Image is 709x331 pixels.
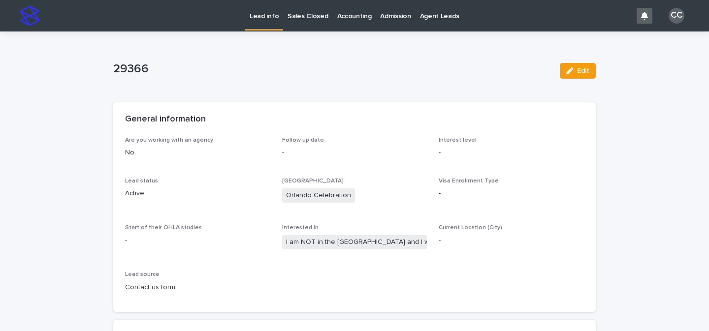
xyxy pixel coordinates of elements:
span: Start of their OHLA studies [125,225,202,231]
p: - [439,188,584,199]
p: - [125,235,270,245]
span: Visa Enrollment Type [439,178,499,184]
span: Are you working with an agency [125,137,213,143]
h2: General information [125,114,206,125]
p: Contact us form [125,282,270,293]
span: Edit [577,67,589,74]
p: - [439,235,584,245]
div: CC [669,8,684,24]
span: Current Location (City) [439,225,502,231]
span: Interest level [439,137,477,143]
span: Lead status [125,178,158,184]
img: stacker-logo-s-only.png [20,6,39,26]
p: Active [125,188,270,199]
p: - [439,148,584,158]
span: [GEOGRAPHIC_DATA] [282,178,344,184]
span: Interested in [282,225,319,231]
span: I am NOT in the [GEOGRAPHIC_DATA] and I want to apply for an [DEMOGRAPHIC_DATA] [282,235,427,249]
span: Orlando Celebration [282,188,355,203]
p: 29366 [113,62,552,76]
p: - [282,148,427,158]
span: Lead source [125,271,160,277]
button: Edit [560,63,596,79]
p: No [125,148,270,158]
span: Follow up date [282,137,324,143]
